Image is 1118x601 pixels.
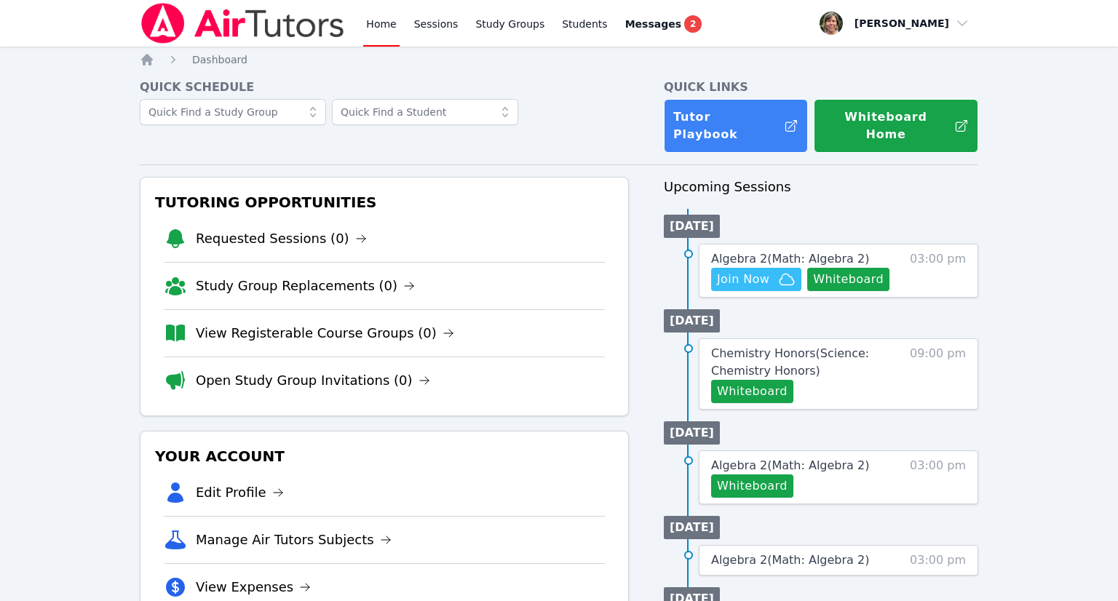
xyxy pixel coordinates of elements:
span: Algebra 2 ( Math: Algebra 2 ) [711,252,869,266]
h3: Upcoming Sessions [664,177,978,197]
nav: Breadcrumb [140,52,978,67]
span: 03:00 pm [910,250,966,291]
li: [DATE] [664,309,720,333]
button: Whiteboard [711,474,793,498]
button: Whiteboard [711,380,793,403]
a: Edit Profile [196,482,284,503]
h3: Tutoring Opportunities [152,189,617,215]
a: Manage Air Tutors Subjects [196,530,392,550]
a: Algebra 2(Math: Algebra 2) [711,457,869,474]
a: View Registerable Course Groups (0) [196,323,454,343]
a: Chemistry Honors(Science: Chemistry Honors) [711,345,903,380]
img: Air Tutors [140,3,346,44]
a: Open Study Group Invitations (0) [196,370,430,391]
button: Whiteboard [807,268,889,291]
h4: Quick Links [664,79,978,96]
li: [DATE] [664,516,720,539]
a: Algebra 2(Math: Algebra 2) [711,552,869,569]
a: Algebra 2(Math: Algebra 2) [711,250,869,268]
input: Quick Find a Student [332,99,518,125]
li: [DATE] [664,421,720,445]
h3: Your Account [152,443,617,469]
span: Chemistry Honors ( Science: Chemistry Honors ) [711,346,869,378]
span: 03:00 pm [910,552,966,569]
span: 09:00 pm [910,345,966,403]
span: Join Now [717,271,769,288]
span: Dashboard [192,54,247,65]
input: Quick Find a Study Group [140,99,326,125]
span: 2 [684,15,702,33]
button: Join Now [711,268,801,291]
button: Whiteboard Home [814,99,978,153]
span: Algebra 2 ( Math: Algebra 2 ) [711,458,869,472]
a: View Expenses [196,577,311,597]
span: 03:00 pm [910,457,966,498]
a: Study Group Replacements (0) [196,276,415,296]
a: Tutor Playbook [664,99,808,153]
h4: Quick Schedule [140,79,629,96]
span: Algebra 2 ( Math: Algebra 2 ) [711,553,869,567]
span: Messages [625,17,681,31]
a: Dashboard [192,52,247,67]
li: [DATE] [664,215,720,238]
a: Requested Sessions (0) [196,228,367,249]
